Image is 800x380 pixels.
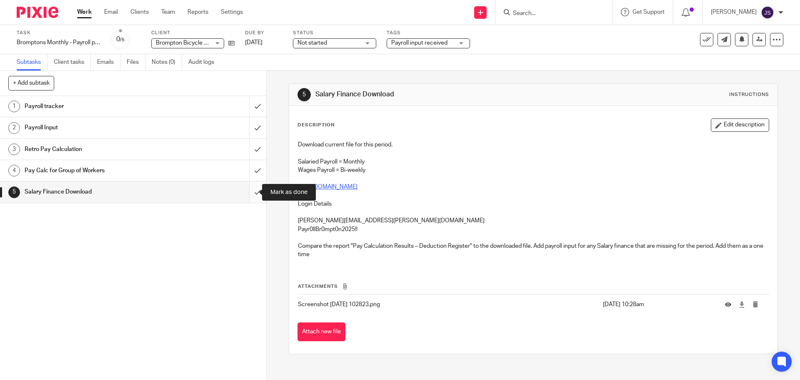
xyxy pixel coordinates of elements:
a: Subtasks [17,54,47,70]
label: Client [151,30,235,36]
h1: Payroll Input [25,121,169,134]
div: 5 [8,186,20,198]
a: Settings [221,8,243,16]
h1: Salary Finance Download [315,90,551,99]
p: Compare the report "Pay Calculation Results – Deduction Register" to the downloaded file. Add pay... [298,242,768,259]
h1: Salary Finance Download [25,186,169,198]
div: 1 [8,101,20,112]
div: 0 [116,35,125,44]
p: Description [297,122,335,128]
button: Attach new file [297,322,345,341]
div: 2 [8,122,20,134]
a: Download [739,300,745,309]
a: Audit logs [188,54,220,70]
p: Download current file for this period. [298,141,768,149]
a: Notes (0) [152,54,182,70]
button: + Add subtask [8,76,54,90]
img: svg%3E [761,6,774,19]
p: Login Details [298,200,768,208]
span: Payroll input received [391,40,447,46]
a: Client tasks [54,54,91,70]
p: [DATE] 10:28am [603,300,712,309]
small: /5 [120,38,125,42]
p: Payr0llBr0mpt0n2025!! [298,225,768,234]
p: [PERSON_NAME] [711,8,757,16]
input: Search [512,10,587,18]
span: Attachments [298,284,338,289]
a: Reports [187,8,208,16]
span: [DATE] [245,40,262,45]
span: Get Support [632,9,665,15]
label: Task [17,30,100,36]
div: Bromptons Monthly - Payroll processing [17,38,100,47]
label: Due by [245,30,282,36]
a: Clients [130,8,149,16]
h1: Pay Calc for Group of Workers [25,164,169,177]
label: Tags [387,30,470,36]
img: Pixie [17,7,58,18]
span: Not started [297,40,327,46]
h1: Payroll tracker [25,100,169,113]
p: [PERSON_NAME][EMAIL_ADDRESS][PERSON_NAME][DOMAIN_NAME] [298,216,768,225]
p: Salaried Payroll = Monthly [298,158,768,166]
a: [URL][DOMAIN_NAME] [298,184,357,190]
a: Email [104,8,118,16]
div: 3 [8,143,20,155]
a: Emails [97,54,120,70]
div: 5 [297,88,311,101]
a: Files [127,54,145,70]
button: Edit description [711,118,769,132]
p: Wages Payroll = Bi-weekly [298,166,768,174]
h1: Retro Pay Calculation [25,143,169,156]
label: Status [293,30,376,36]
div: Instructions [729,91,769,98]
span: Brompton Bicycle Limited [156,40,223,46]
div: 4 [8,165,20,176]
p: Screenshot [DATE] 102823.png [298,300,598,309]
a: Team [161,8,175,16]
a: Work [77,8,92,16]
